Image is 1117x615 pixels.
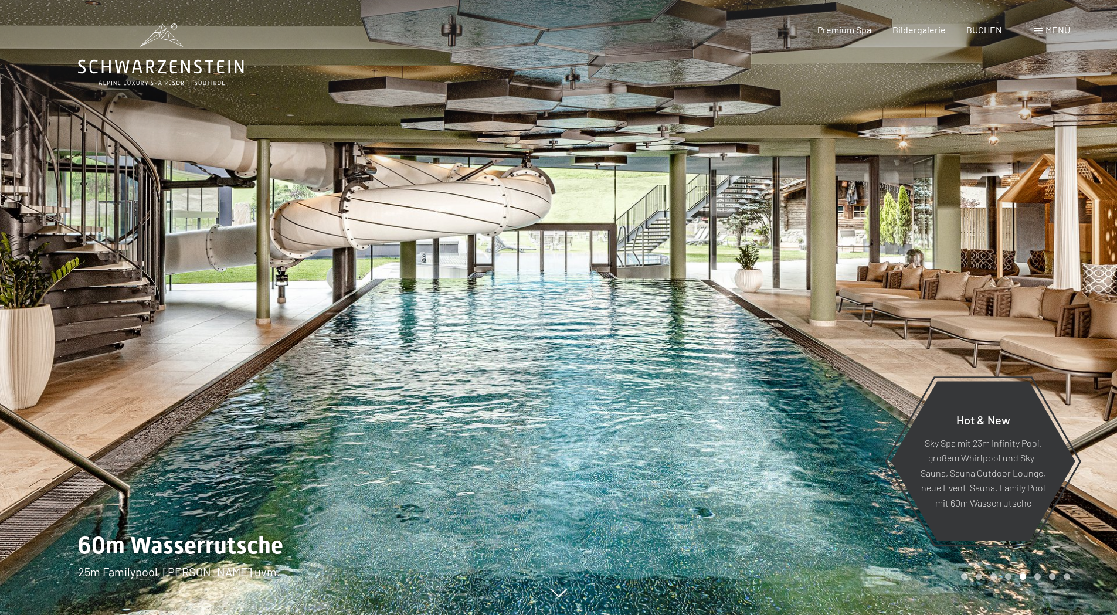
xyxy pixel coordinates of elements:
[1049,573,1055,580] div: Carousel Page 7
[919,435,1047,510] p: Sky Spa mit 23m Infinity Pool, großem Whirlpool und Sky-Sauna, Sauna Outdoor Lounge, neue Event-S...
[817,24,871,35] a: Premium Spa
[961,573,967,580] div: Carousel Page 1
[1020,573,1026,580] div: Carousel Page 5 (Current Slide)
[990,573,997,580] div: Carousel Page 3
[892,24,946,35] a: Bildergalerie
[1064,573,1070,580] div: Carousel Page 8
[1045,24,1070,35] span: Menü
[976,573,982,580] div: Carousel Page 2
[956,412,1010,426] span: Hot & New
[957,573,1070,580] div: Carousel Pagination
[1005,573,1011,580] div: Carousel Page 4
[966,24,1002,35] a: BUCHEN
[1034,573,1041,580] div: Carousel Page 6
[890,380,1076,542] a: Hot & New Sky Spa mit 23m Infinity Pool, großem Whirlpool und Sky-Sauna, Sauna Outdoor Lounge, ne...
